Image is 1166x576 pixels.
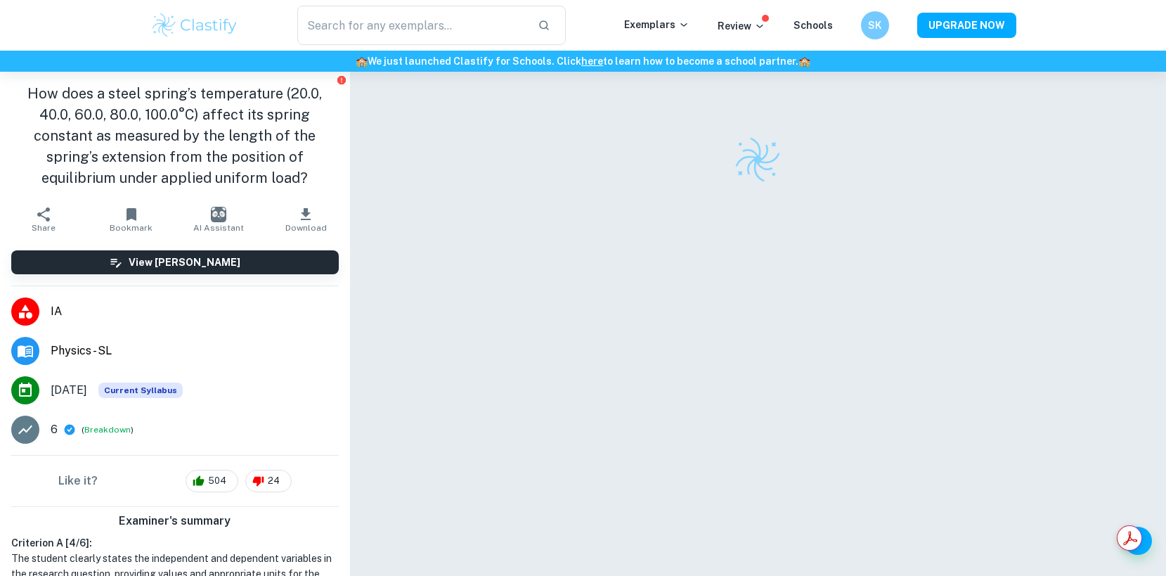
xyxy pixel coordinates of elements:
span: Physics - SL [51,343,339,359]
a: here [581,56,603,67]
span: Current Syllabus [98,383,183,398]
img: Clastify logo [733,135,782,184]
button: View [PERSON_NAME] [11,250,339,274]
button: Breakdown [84,423,131,436]
h6: Examiner's summary [6,513,344,530]
a: Schools [793,20,833,31]
span: [DATE] [51,382,87,399]
span: 🏫 [356,56,368,67]
h1: How does a steel spring’s temperature (20.0, 40.0, 60.0, 80.0, 100.0°C) affect its spring constan... [11,83,339,188]
span: 🏫 [798,56,810,67]
button: UPGRADE NOW [917,13,1016,38]
button: AI Assistant [175,200,262,239]
button: Bookmark [87,200,174,239]
h6: SK [867,18,883,33]
span: 504 [200,474,234,488]
span: ( ) [82,423,134,437]
button: SK [861,11,889,39]
button: Report issue [337,75,347,85]
div: This exemplar is based on the current syllabus. Feel free to refer to it for inspiration/ideas wh... [98,383,183,398]
h6: We just launched Clastify for Schools. Click to learn how to become a school partner. [3,53,1163,69]
p: 6 [51,421,58,438]
div: 24 [245,470,292,492]
h6: View [PERSON_NAME] [129,255,240,270]
h6: Like it? [58,473,98,489]
span: IA [51,303,339,320]
span: Bookmark [110,223,153,233]
span: 24 [260,474,287,488]
span: AI Assistant [193,223,244,233]
input: Search for any exemplars... [297,6,527,45]
p: Review [718,18,765,34]
p: Exemplars [624,17,689,32]
img: AI Assistant [211,207,226,222]
div: 504 [186,470,238,492]
h6: Criterion A [ 4 / 6 ]: [11,535,339,551]
span: Download [285,223,327,233]
img: Clastify logo [150,11,240,39]
button: Download [262,200,349,239]
span: Share [32,223,56,233]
